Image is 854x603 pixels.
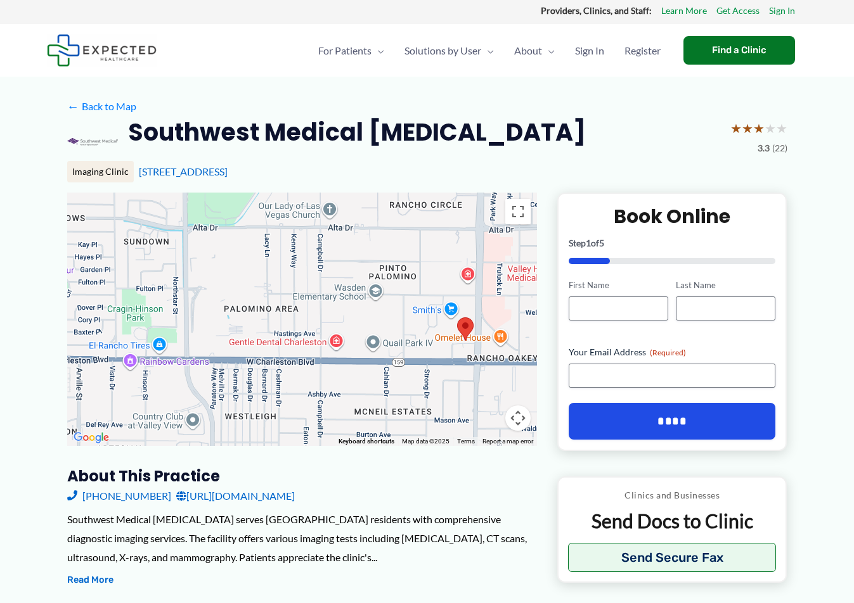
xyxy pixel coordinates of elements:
[67,97,136,116] a: ←Back to Map
[586,238,591,248] span: 1
[457,438,475,445] a: Terms
[505,405,531,431] button: Map camera controls
[565,29,614,73] a: Sign In
[481,29,494,73] span: Menu Toggle
[776,117,787,140] span: ★
[716,3,760,19] a: Get Access
[372,29,384,73] span: Menu Toggle
[769,3,795,19] a: Sign In
[70,429,112,446] img: Google
[514,29,542,73] span: About
[482,438,533,445] a: Report a map error
[772,140,787,156] span: (22)
[128,117,586,148] h2: Southwest Medical [MEDICAL_DATA]
[575,29,604,73] span: Sign In
[650,348,686,357] span: (Required)
[683,36,795,65] a: Find a Clinic
[730,117,742,140] span: ★
[624,29,661,73] span: Register
[504,29,565,73] a: AboutMenu Toggle
[542,29,555,73] span: Menu Toggle
[568,543,777,572] button: Send Secure Fax
[308,29,394,73] a: For PatientsMenu Toggle
[67,573,113,588] button: Read More
[614,29,671,73] a: Register
[569,279,668,291] label: First Name
[402,438,450,445] span: Map data ©2025
[742,117,753,140] span: ★
[569,204,776,229] h2: Book Online
[599,238,604,248] span: 5
[404,29,481,73] span: Solutions by User
[758,140,770,156] span: 3.3
[139,165,228,177] a: [STREET_ADDRESS]
[318,29,372,73] span: For Patients
[676,279,775,291] label: Last Name
[569,239,776,248] p: Step of
[176,486,295,505] a: [URL][DOMAIN_NAME]
[661,3,707,19] a: Learn More
[765,117,776,140] span: ★
[67,486,171,505] a: [PHONE_NUMBER]
[67,510,537,566] div: Southwest Medical [MEDICAL_DATA] serves [GEOGRAPHIC_DATA] residents with comprehensive diagnostic...
[70,429,112,446] a: Open this area in Google Maps (opens a new window)
[505,199,531,224] button: Toggle fullscreen view
[47,34,157,67] img: Expected Healthcare Logo - side, dark font, small
[753,117,765,140] span: ★
[339,437,394,446] button: Keyboard shortcuts
[568,509,777,533] p: Send Docs to Clinic
[568,487,777,504] p: Clinics and Businesses
[394,29,504,73] a: Solutions by UserMenu Toggle
[67,100,79,112] span: ←
[67,466,537,486] h3: About this practice
[67,161,134,182] div: Imaging Clinic
[541,5,652,16] strong: Providers, Clinics, and Staff:
[308,29,671,73] nav: Primary Site Navigation
[569,346,776,359] label: Your Email Address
